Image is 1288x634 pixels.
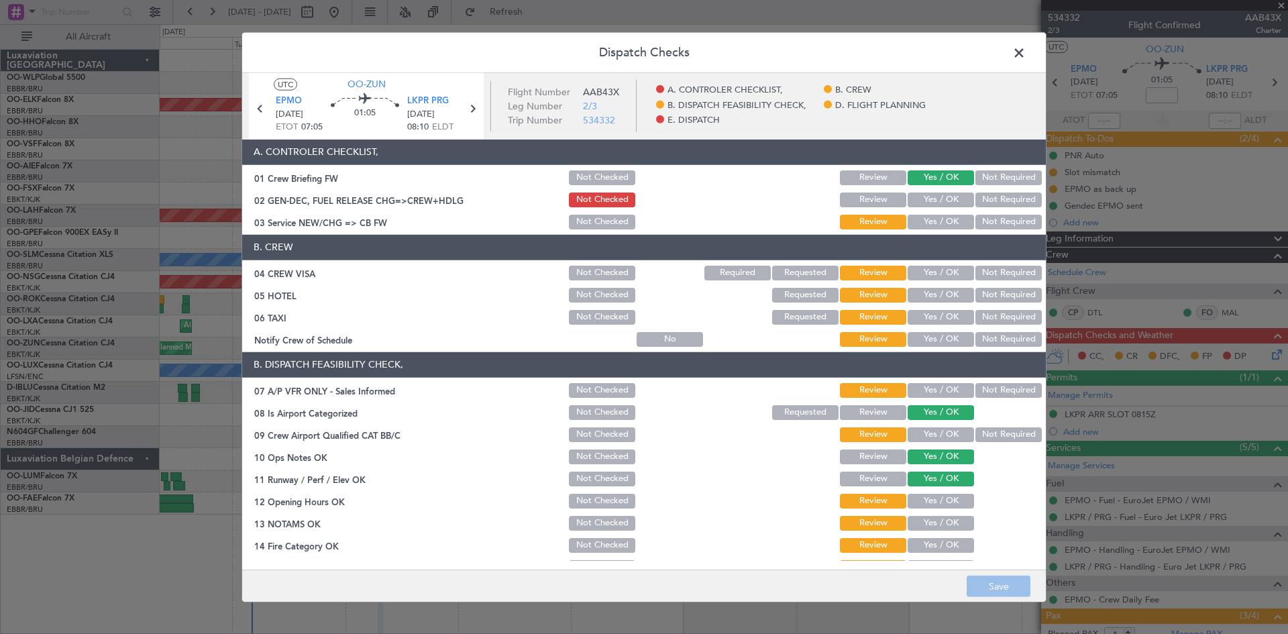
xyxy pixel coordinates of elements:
button: Not Required [975,288,1042,303]
button: Not Required [975,266,1042,280]
button: Not Required [975,427,1042,442]
button: Not Required [975,193,1042,207]
button: Not Required [975,383,1042,398]
button: Not Required [975,310,1042,325]
button: Not Required [975,170,1042,185]
button: Not Required [975,215,1042,229]
button: Not Required [975,332,1042,347]
header: Dispatch Checks [242,32,1046,72]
